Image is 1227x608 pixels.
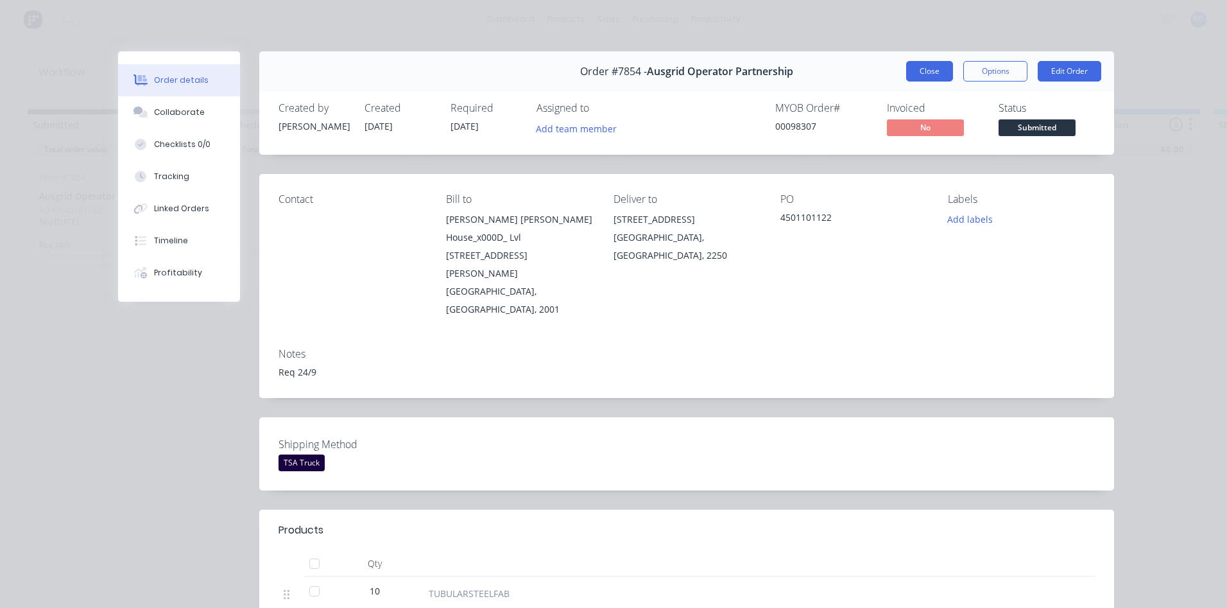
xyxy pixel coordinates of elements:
button: Timeline [118,225,240,257]
button: Add team member [529,119,624,137]
span: 10 [370,584,380,598]
div: [STREET_ADDRESS] [613,211,760,229]
div: 00098307 [775,119,871,133]
button: Checklists 0/0 [118,128,240,161]
div: Assigned to [536,102,665,114]
span: No [887,119,964,135]
span: TUBULARSTEELFAB [429,587,510,600]
div: [PERSON_NAME] [PERSON_NAME] House_x000D_ Lvl [STREET_ADDRESS][PERSON_NAME][GEOGRAPHIC_DATA], [GEO... [446,211,593,318]
button: Collaborate [118,96,240,128]
span: [DATE] [365,120,393,132]
span: Order #7854 - [580,65,647,78]
button: Tracking [118,161,240,193]
span: Ausgrid Operator Partnership [647,65,793,78]
button: Add labels [941,211,1000,228]
button: Close [906,61,953,82]
span: Submitted [999,119,1076,135]
div: Created [365,102,435,114]
div: [STREET_ADDRESS][GEOGRAPHIC_DATA], [GEOGRAPHIC_DATA], 2250 [613,211,760,265]
div: Required [450,102,521,114]
div: Checklists 0/0 [154,139,210,150]
div: Deliver to [613,193,760,205]
div: [PERSON_NAME] [279,119,349,133]
button: Submitted [999,119,1076,139]
div: Linked Orders [154,203,209,214]
div: PO [780,193,927,205]
span: [DATE] [450,120,479,132]
label: Shipping Method [279,437,439,452]
button: Order details [118,64,240,96]
div: Status [999,102,1095,114]
div: Bill to [446,193,593,205]
button: Edit Order [1038,61,1101,82]
button: Linked Orders [118,193,240,225]
div: 4501101122 [780,211,927,229]
button: Options [963,61,1027,82]
div: [GEOGRAPHIC_DATA], [GEOGRAPHIC_DATA], 2250 [613,229,760,265]
div: Qty [336,551,413,577]
div: [GEOGRAPHIC_DATA], [GEOGRAPHIC_DATA], 2001 [446,282,593,318]
div: Created by [279,102,349,114]
div: Products [279,523,323,538]
div: TSA Truck [279,455,325,471]
div: Notes [279,348,1095,360]
button: Profitability [118,257,240,289]
div: Collaborate [154,107,205,118]
div: Invoiced [887,102,983,114]
div: Profitability [154,267,202,279]
button: Add team member [536,119,624,137]
div: Contact [279,193,425,205]
div: MYOB Order # [775,102,871,114]
div: [PERSON_NAME] [PERSON_NAME] House_x000D_ Lvl [STREET_ADDRESS][PERSON_NAME] [446,211,593,282]
div: Req 24/9 [279,365,1095,379]
div: Order details [154,74,209,86]
div: Tracking [154,171,189,182]
div: Labels [948,193,1095,205]
div: Timeline [154,235,188,247]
